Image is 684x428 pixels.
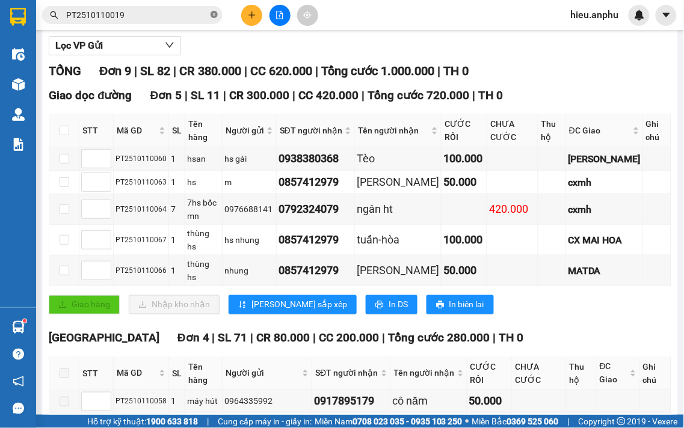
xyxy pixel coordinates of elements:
span: message [13,403,24,414]
span: Tổng cước 1.000.000 [321,64,434,78]
div: [PERSON_NAME] [357,174,439,191]
span: | [212,331,215,345]
span: | [223,88,226,102]
span: SL 82 [140,64,170,78]
button: printerIn DS [366,295,417,314]
img: solution-icon [12,138,25,151]
span: | [315,64,318,78]
span: CC 420.000 [298,88,359,102]
div: MATDA [568,263,641,278]
div: 50.000 [443,174,485,191]
span: Đơn 5 [150,88,182,102]
span: CC 620.000 [250,64,312,78]
strong: 0708 023 035 - 0935 103 250 [353,417,463,426]
th: CƯỚC RỒI [442,114,487,147]
span: | [292,88,295,102]
span: notification [13,376,24,387]
div: 50.000 [469,393,510,410]
div: 0857412979 [279,174,353,191]
span: | [207,415,209,428]
div: 0964335992 [224,395,310,408]
span: Người gửi [226,367,300,380]
td: 0857412979 [277,171,355,194]
span: printer [436,301,445,310]
span: | [493,331,496,345]
div: 0866772798 [115,52,237,69]
div: m [224,176,274,189]
span: Tổng cước 280.000 [389,331,490,345]
div: 0938380368 [279,150,353,167]
div: 7hs bốc mn [187,196,220,222]
div: 1 [171,152,183,165]
span: TH 0 [499,331,524,345]
div: cxmh [568,202,641,217]
span: CR 300.000 [229,88,289,102]
span: Lọc VP Gửi [55,38,103,53]
span: SL 71 [218,331,248,345]
span: Người gửi [226,124,264,137]
button: sort-ascending[PERSON_NAME] sắp xếp [229,295,357,314]
th: Tên hàng [185,114,223,147]
div: PT2510110063 [116,177,167,188]
span: Tên người nhận [358,124,429,137]
div: 100.000 [443,231,485,248]
div: 1 [171,395,183,408]
span: question-circle [13,349,24,360]
div: [PERSON_NAME] [10,10,106,37]
th: STT [79,114,114,147]
div: máy hút [187,395,220,408]
div: thùng hs [187,227,220,253]
button: file-add [270,5,291,26]
span: | [383,331,386,345]
span: | [472,88,475,102]
td: Tèo [355,147,442,171]
button: Lọc VP Gửi [49,36,181,55]
span: TỔNG [49,64,81,78]
div: PT2510110067 [116,234,167,246]
span: Nhận: [115,10,144,23]
button: aim [297,5,318,26]
span: | [568,415,570,428]
div: 7 [171,203,183,216]
span: copyright [617,417,626,426]
span: [PERSON_NAME] sắp xếp [251,298,347,311]
div: hs công [10,37,106,52]
th: SL [169,114,185,147]
div: PT2510110066 [116,265,167,277]
div: 1 [171,264,183,277]
span: | [313,331,316,345]
td: ngân ht [355,194,442,225]
span: Gửi: [10,10,29,23]
span: [GEOGRAPHIC_DATA] [49,331,159,345]
span: In DS [389,298,408,311]
span: | [173,64,176,78]
td: PT2510110063 [114,171,169,194]
span: | [244,64,247,78]
th: Thu hộ [567,357,597,390]
div: [PERSON_NAME] [357,262,439,279]
span: ĐC Giao [600,360,627,387]
div: nhung [224,264,274,277]
span: CR 380.000 [179,64,241,78]
div: cô năm [393,393,465,410]
span: Tổng cước 720.000 [368,88,469,102]
div: 0976688141 [224,203,274,216]
div: PT2510110058 [116,396,167,408]
td: 0938380368 [277,147,355,171]
span: printer [375,301,384,310]
div: CX MAI HOA [568,233,641,248]
span: Tên người nhận [394,367,455,380]
span: | [251,331,254,345]
span: caret-down [661,10,672,20]
td: 0917895179 [312,390,390,414]
span: | [362,88,365,102]
span: SĐT người nhận [315,367,378,380]
div: 420.000 [489,201,536,218]
div: thùng hs [187,257,220,284]
td: cô năm [391,390,467,414]
td: tuấn-thanh [355,171,442,194]
button: downloadNhập kho nhận [129,295,220,314]
span: Hỗ trợ kỹ thuật: [87,415,198,428]
div: 100.000 [443,150,485,167]
div: 50.000 [443,262,485,279]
